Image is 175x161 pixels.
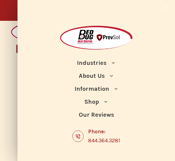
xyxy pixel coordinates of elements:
[77,56,107,69] a: Industries
[25,56,167,121] nav: Primary Mobile Menu
[110,59,117,67] button: Expand dropdown menu
[5,2,23,21] button: Open LiveChat chat widget
[88,127,120,136] span: Phone:
[161,3,170,13] button: Close drawer
[102,98,110,106] button: Expand dropdown menu
[79,69,105,82] a: About Us
[84,95,99,108] a: Shop
[75,82,109,95] a: Information
[25,108,167,121] a: Our Reviews
[59,25,133,50] img: Prevsol/Bed Bug Heat Doctor
[108,72,115,80] button: Expand dropdown menu
[112,85,120,93] button: Expand dropdown menu
[88,137,120,144] a: 844.364.3281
